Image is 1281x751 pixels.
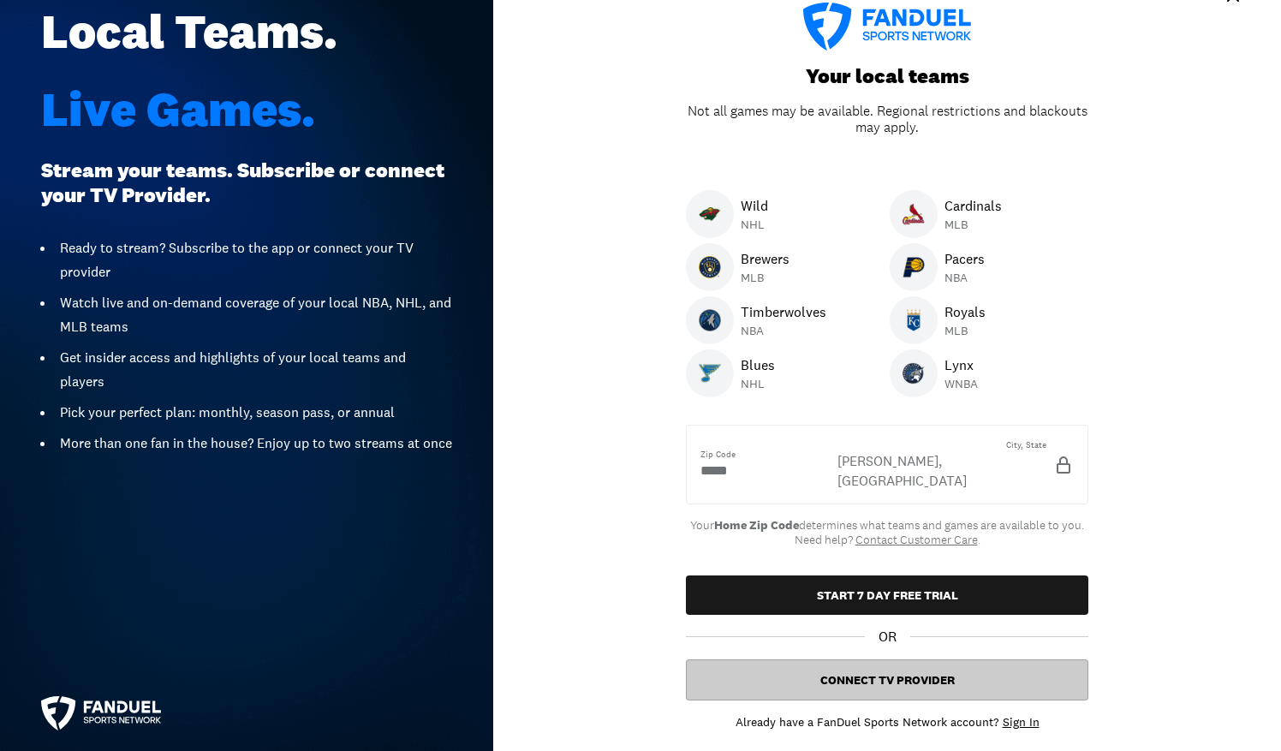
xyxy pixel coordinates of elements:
img: Brewers [699,256,721,278]
p: WNBA [944,375,978,392]
p: NHL [741,375,775,392]
button: Connect TV Provider [686,659,1088,700]
p: Wild [741,195,768,216]
p: Cardinals [944,195,1002,216]
button: START 7 DAY FREE TRIAL [686,575,1088,615]
div: Already have a FanDuel Sports Network account? [686,714,1088,731]
div: Local Teams. [41,3,452,60]
p: Lynx [944,355,978,375]
p: Pacers [944,248,985,269]
img: Wild [699,203,721,225]
p: MLB [741,269,789,286]
img: Royals [903,309,925,331]
p: NBA [944,269,985,286]
p: MLB [944,216,1002,233]
div: Your determines what teams and games are available to you. Need help? . [686,518,1088,548]
a: Sign In [1003,714,1040,730]
div: More than one fan in the house? Enjoy up to two streams at once [60,431,452,455]
img: Cardinals [903,203,925,225]
div: City, State [1006,439,1046,451]
div: [PERSON_NAME], [GEOGRAPHIC_DATA] [837,451,1046,490]
div: Not all games may be available. Regional restrictions and blackouts may apply. [686,103,1088,135]
img: Blues [699,362,721,384]
img: Lynx [903,362,925,384]
p: Royals [944,301,986,322]
div: Your local teams [686,64,1088,89]
img: Timberwolves [699,309,721,331]
div: OR [865,629,910,646]
div: Get insider access and highlights of your local teams and players [60,345,452,393]
p: MLB [944,322,986,339]
b: Home Zip Code [714,517,799,533]
a: Contact Customer Care [855,533,978,547]
img: Pacers [903,256,925,278]
p: NBA [741,322,826,339]
div: Zip Code [700,449,736,461]
div: Pick your perfect plan: monthly, season pass, or annual [60,400,452,424]
div: Live Games. [41,80,452,138]
div: Watch live and on-demand coverage of your local NBA, NHL, and MLB teams [60,290,452,338]
div: Stream your teams. Subscribe or connect your TV Provider. [41,158,452,208]
p: Blues [741,355,775,375]
p: NHL [741,216,768,233]
p: Timberwolves [741,301,826,322]
div: Ready to stream? Subscribe to the app or connect your TV provider [60,235,452,283]
p: Brewers [741,248,789,269]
